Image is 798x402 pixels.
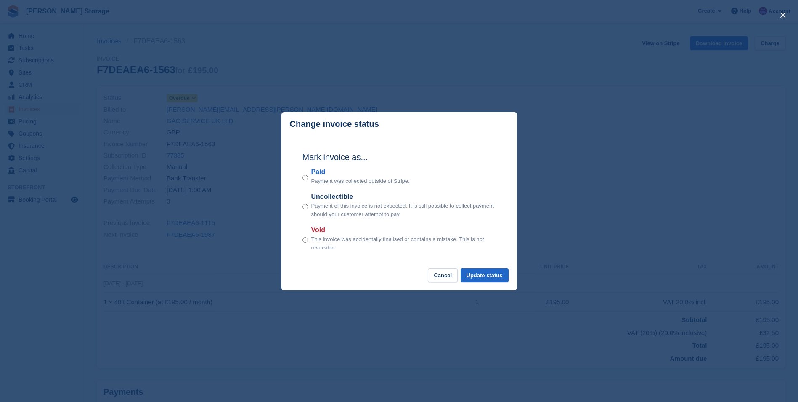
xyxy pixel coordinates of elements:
label: Void [311,225,496,235]
p: This invoice was accidentally finalised or contains a mistake. This is not reversible. [311,235,496,252]
p: Payment of this invoice is not expected. It is still possible to collect payment should your cust... [311,202,496,218]
button: close [776,8,790,22]
p: Payment was collected outside of Stripe. [311,177,410,185]
button: Cancel [428,268,458,282]
button: Update status [461,268,509,282]
p: Change invoice status [290,119,379,129]
h2: Mark invoice as... [302,151,496,163]
label: Paid [311,167,410,177]
label: Uncollectible [311,192,496,202]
